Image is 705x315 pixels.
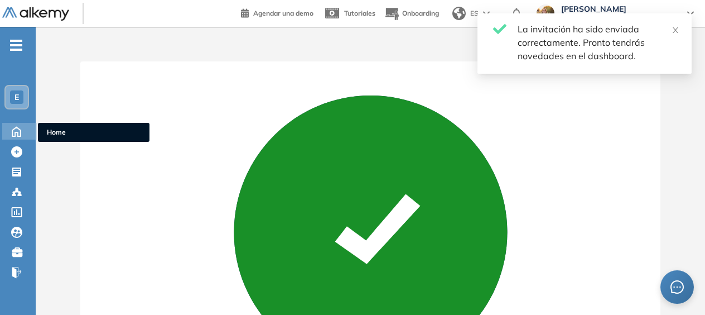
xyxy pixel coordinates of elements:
i: - [10,44,22,46]
span: close [672,26,679,34]
span: Home [47,127,141,137]
button: Onboarding [384,2,439,26]
img: arrow [483,11,490,16]
span: message [670,280,684,294]
a: Agendar una demo [241,6,313,19]
span: E [15,93,19,102]
img: world [452,7,466,20]
span: Onboarding [402,9,439,17]
span: [PERSON_NAME] [561,4,676,13]
span: Tutoriales [344,9,375,17]
img: Logo [2,7,69,21]
div: La invitación ha sido enviada correctamente. Pronto tendrás novedades en el dashboard. [518,22,678,63]
span: ES [470,8,479,18]
span: Agendar una demo [253,9,313,17]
